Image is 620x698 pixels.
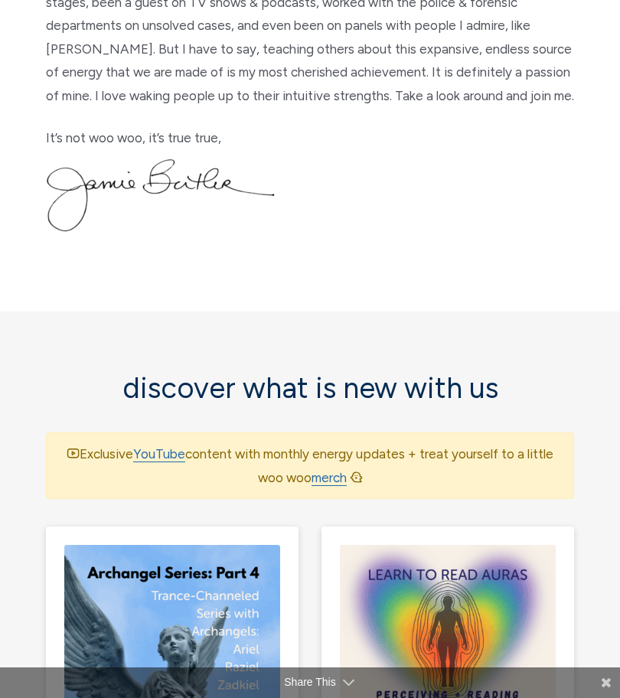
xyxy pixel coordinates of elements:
h2: discover what is new with us [46,373,574,405]
p: It’s not woo woo, it’s true true, [46,126,574,150]
a: YouTube [133,446,185,462]
a: merch [312,470,347,486]
div: Exclusive content with monthly energy updates + treat yourself to a little woo woo [46,432,574,499]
